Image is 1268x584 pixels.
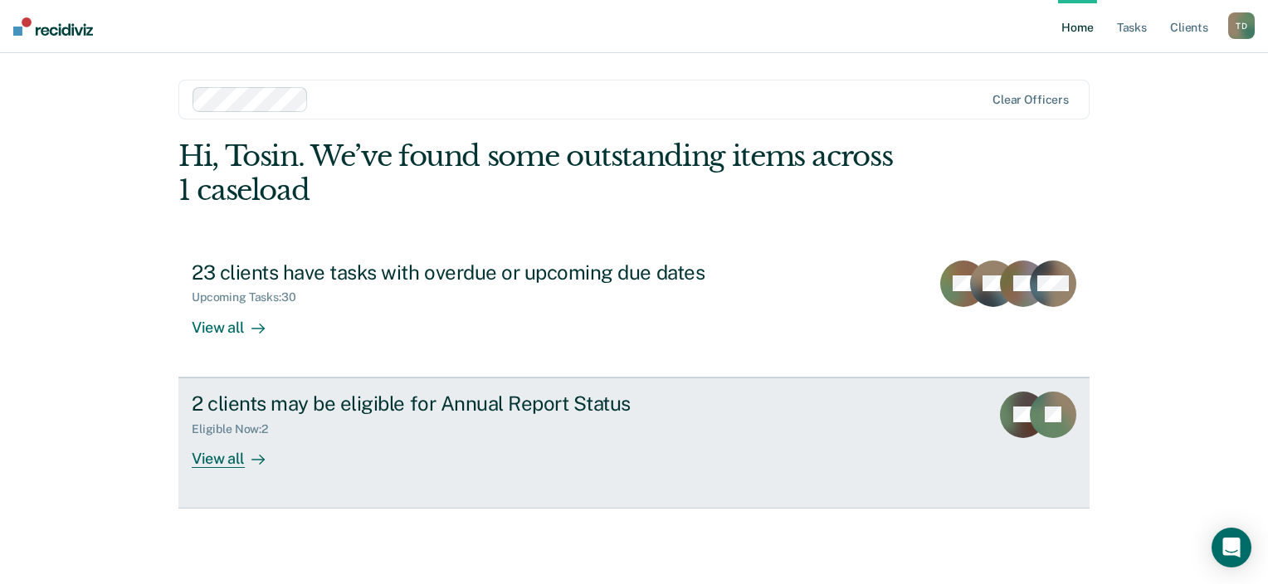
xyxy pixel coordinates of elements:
[1228,12,1255,39] div: T D
[178,377,1090,509] a: 2 clients may be eligible for Annual Report StatusEligible Now:2View all
[192,436,285,468] div: View all
[192,392,774,416] div: 2 clients may be eligible for Annual Report Status
[192,422,281,436] div: Eligible Now : 2
[192,304,285,337] div: View all
[992,93,1069,107] div: Clear officers
[1212,528,1251,567] div: Open Intercom Messenger
[192,260,774,285] div: 23 clients have tasks with overdue or upcoming due dates
[1228,12,1255,39] button: TD
[13,17,93,36] img: Recidiviz
[178,247,1090,377] a: 23 clients have tasks with overdue or upcoming due datesUpcoming Tasks:30View all
[192,290,310,304] div: Upcoming Tasks : 30
[178,139,907,207] div: Hi, Tosin. We’ve found some outstanding items across 1 caseload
